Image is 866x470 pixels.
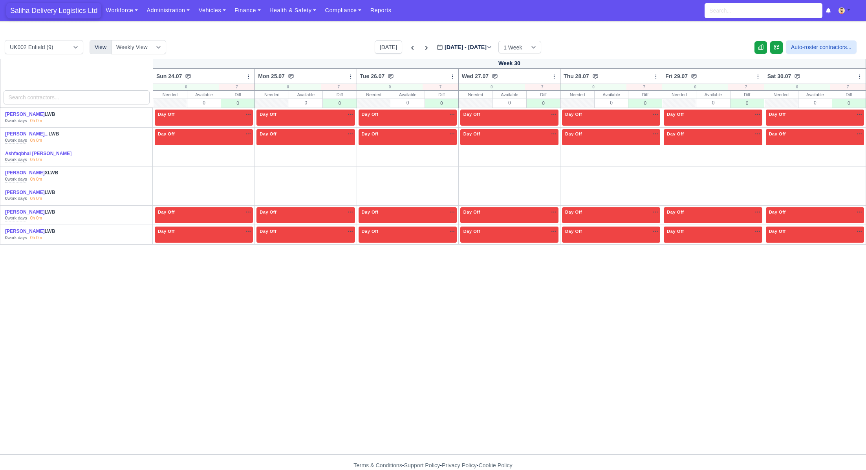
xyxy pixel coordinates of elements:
[153,91,187,99] div: Needed
[30,176,42,183] div: 0h 0m
[5,196,7,201] strong: 0
[258,131,278,137] span: Day Off
[194,3,230,18] a: Vehicles
[5,157,27,163] div: work days
[4,90,150,104] input: Search contractors...
[357,84,423,90] div: 0
[6,3,101,18] a: Saliha Delivery Logistics Ltd
[731,99,764,108] div: 0
[462,131,482,137] span: Day Off
[156,131,176,137] span: Day Off
[289,91,322,99] div: Available
[767,209,787,215] span: Day Off
[462,72,489,80] span: Wed 27.07
[360,112,380,117] span: Day Off
[156,229,176,234] span: Day Off
[832,91,866,99] div: Diff
[366,3,395,18] a: Reports
[560,91,594,99] div: Needed
[5,196,27,202] div: work days
[595,99,628,107] div: 0
[30,215,42,221] div: 0h 0m
[767,112,787,117] span: Day Off
[525,84,560,90] div: 7
[321,84,356,90] div: 7
[5,170,87,176] div: XLWB
[423,84,458,90] div: 7
[30,196,42,202] div: 0h 0m
[221,91,254,99] div: Diff
[493,91,526,99] div: Available
[832,99,866,108] div: 0
[626,84,662,90] div: 7
[5,209,87,216] div: LWB
[153,84,219,90] div: 0
[289,99,322,107] div: 0
[564,72,589,80] span: Thu 28.07
[798,91,832,99] div: Available
[5,216,7,220] strong: 0
[5,228,87,235] div: LWB
[391,91,425,99] div: Available
[5,131,49,137] a: [PERSON_NAME]...
[90,40,112,54] div: View
[156,72,182,80] span: Sun 24.07
[764,84,830,90] div: 0
[462,229,482,234] span: Day Off
[5,151,71,156] a: Ashfaqbhai [PERSON_NAME]
[101,3,142,18] a: Workforce
[665,72,688,80] span: Fri 29.07
[665,209,685,215] span: Day Off
[230,3,265,18] a: Finance
[442,462,477,468] a: Privacy Policy
[153,59,866,69] div: Week 30
[705,3,822,18] input: Search...
[728,84,763,90] div: 7
[142,3,194,18] a: Administration
[187,91,221,99] div: Available
[360,72,385,80] span: Tue 26.07
[459,84,525,90] div: 0
[425,99,458,108] div: 0
[5,176,27,183] div: work days
[5,157,7,162] strong: 0
[564,229,584,234] span: Day Off
[255,91,289,99] div: Needed
[662,84,728,90] div: 0
[462,112,482,117] span: Day Off
[437,43,492,52] label: [DATE] - [DATE]
[478,462,512,468] a: Cookie Policy
[258,112,278,117] span: Day Off
[258,72,285,80] span: Mon 25.07
[375,40,402,54] button: [DATE]
[320,3,366,18] a: Compliance
[30,137,42,144] div: 0h 0m
[628,91,662,99] div: Diff
[767,229,787,234] span: Day Off
[564,209,584,215] span: Day Off
[5,229,45,234] a: [PERSON_NAME]
[767,131,787,137] span: Day Off
[798,99,832,107] div: 0
[156,209,176,215] span: Day Off
[5,138,7,143] strong: 0
[662,91,696,99] div: Needed
[5,118,27,124] div: work days
[323,91,356,99] div: Diff
[786,40,857,54] button: Auto-roster contractors...
[258,209,278,215] span: Day Off
[425,91,458,99] div: Diff
[5,235,7,240] strong: 0
[360,131,380,137] span: Day Off
[493,99,526,107] div: 0
[564,112,584,117] span: Day Off
[265,3,321,18] a: Health & Safety
[462,209,482,215] span: Day Off
[827,432,866,470] iframe: Chat Widget
[221,99,254,108] div: 0
[209,461,657,470] div: - - -
[595,91,628,99] div: Available
[527,91,560,99] div: Diff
